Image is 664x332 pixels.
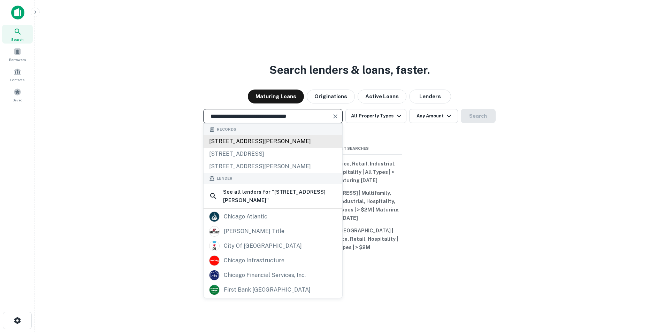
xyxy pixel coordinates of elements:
[10,77,24,83] span: Contacts
[224,241,302,251] div: city of [GEOGRAPHIC_DATA]
[204,283,342,297] a: first bank [GEOGRAPHIC_DATA]
[209,270,219,280] img: picture
[209,226,219,236] img: picture
[217,176,232,182] span: Lender
[297,187,402,224] button: [STREET_ADDRESS] | Multifamily, Office, Retail, Industrial, Hospitality, Mixed-Use | All Types | ...
[2,65,33,84] a: Contacts
[204,239,342,253] a: city of [GEOGRAPHIC_DATA]
[224,255,284,266] div: chicago infrastructure
[217,126,236,132] span: Records
[409,90,451,103] button: Lenders
[409,109,458,123] button: Any Amount
[204,160,342,173] div: [STREET_ADDRESS][PERSON_NAME]
[11,37,24,42] span: Search
[204,209,342,224] a: chicago atlantic
[209,256,219,265] img: picture
[204,148,342,160] div: [STREET_ADDRESS]
[345,109,406,123] button: All Property Types
[330,111,340,121] button: Clear
[269,62,430,78] h3: Search lenders & loans, faster.
[204,268,342,283] a: chicago financial services, inc.
[297,157,402,187] button: Multifamily, Office, Retail, Industrial, Mixed-Use, Hospitality | All Types | > $2M | Maturing [D...
[13,97,23,103] span: Saved
[224,226,284,237] div: [PERSON_NAME] title
[358,90,406,103] button: Active Loans
[9,57,26,62] span: Borrowers
[297,146,402,152] span: Recent Searches
[224,285,311,295] div: first bank [GEOGRAPHIC_DATA]
[629,276,664,310] iframe: Chat Widget
[224,211,267,222] div: chicago atlantic
[2,25,33,44] a: Search
[209,212,219,222] img: picture
[2,85,33,104] a: Saved
[248,90,304,103] button: Maturing Loans
[224,270,306,280] div: chicago financial services, inc.
[209,285,219,295] img: picture
[204,135,342,148] div: [STREET_ADDRESS][PERSON_NAME]
[11,6,24,20] img: capitalize-icon.png
[204,224,342,239] a: [PERSON_NAME] title
[209,241,219,251] img: picture
[2,45,33,64] a: Borrowers
[223,188,337,204] h6: See all lenders for " [STREET_ADDRESS][PERSON_NAME] "
[297,224,402,254] button: [US_STATE], [GEOGRAPHIC_DATA] | Multifamily, Office, Retail, Hospitality | All Types | > $2M
[307,90,355,103] button: Originations
[204,253,342,268] a: chicago infrastructure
